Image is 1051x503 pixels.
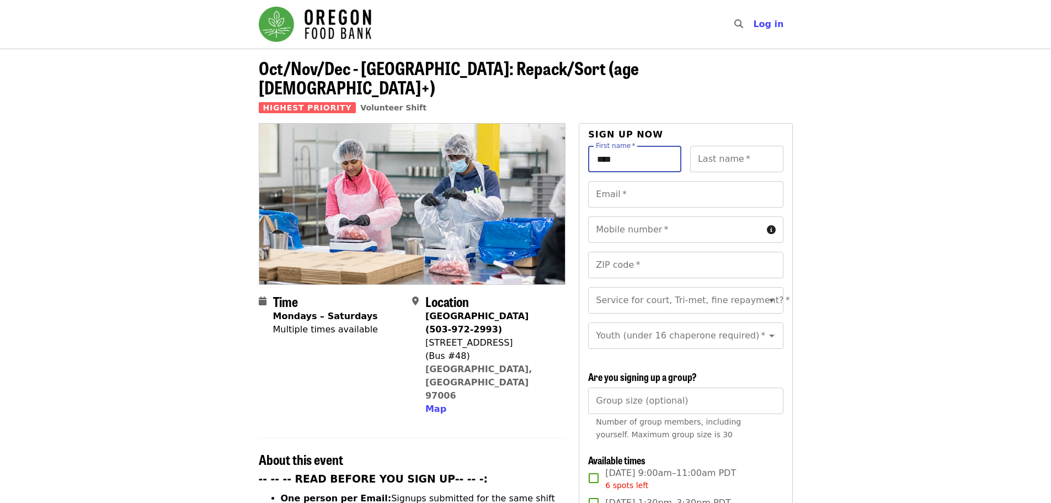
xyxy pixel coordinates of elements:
span: Highest Priority [259,102,356,113]
div: (Bus #48) [425,350,557,363]
span: About this event [259,449,343,469]
span: Map [425,404,446,414]
a: [GEOGRAPHIC_DATA], [GEOGRAPHIC_DATA] 97006 [425,364,532,401]
a: Volunteer Shift [360,103,426,112]
span: Sign up now [588,129,663,140]
span: Location [425,292,469,311]
span: [DATE] 9:00am–11:00am PDT [605,467,736,491]
input: ZIP code [588,252,783,278]
button: Map [425,403,446,416]
button: Open [764,328,780,343]
div: [STREET_ADDRESS] [425,336,557,350]
i: calendar icon [259,296,266,306]
span: Available times [588,453,645,467]
span: 6 spots left [605,481,648,490]
i: circle-info icon [767,225,776,235]
input: Last name [690,146,783,172]
span: Number of group members, including yourself. Maximum group size is 30 [596,417,741,439]
input: First name [588,146,681,172]
input: Email [588,181,783,208]
button: Log in [744,13,792,35]
img: Oct/Nov/Dec - Beaverton: Repack/Sort (age 10+) organized by Oregon Food Bank [259,124,565,284]
span: Are you signing up a group? [588,369,697,384]
input: Mobile number [588,216,762,243]
span: Oct/Nov/Dec - [GEOGRAPHIC_DATA]: Repack/Sort (age [DEMOGRAPHIC_DATA]+) [259,55,639,100]
div: Multiple times available [273,323,378,336]
strong: -- -- -- READ BEFORE YOU SIGN UP-- -- -: [259,473,488,485]
button: Open [764,293,780,308]
img: Oregon Food Bank - Home [259,7,371,42]
label: First name [596,142,636,149]
i: search icon [734,19,743,29]
span: Time [273,292,298,311]
strong: Mondays – Saturdays [273,311,378,321]
strong: [GEOGRAPHIC_DATA] (503-972-2993) [425,311,529,335]
i: map-marker-alt icon [412,296,419,306]
input: [object Object] [588,388,783,414]
span: Log in [753,19,783,29]
input: Search [750,11,759,38]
